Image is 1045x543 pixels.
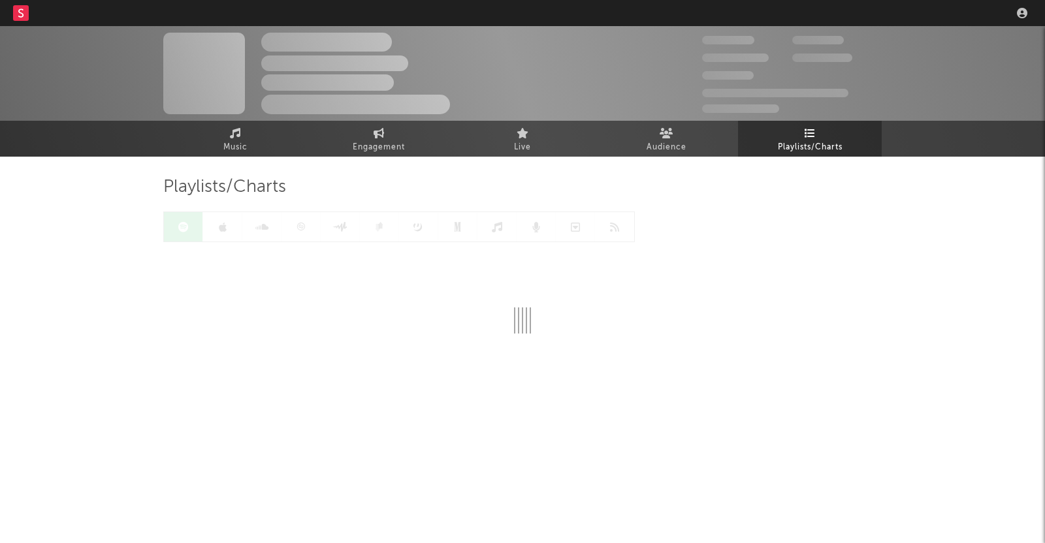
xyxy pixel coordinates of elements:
span: Jump Score: 85.0 [702,104,779,113]
span: 100.000 [792,36,844,44]
span: 1.000.000 [792,54,852,62]
span: 100.000 [702,71,754,80]
span: Playlists/Charts [778,140,843,155]
a: Live [451,121,594,157]
span: Playlists/Charts [163,179,286,195]
a: Audience [594,121,738,157]
span: 300.000 [702,36,754,44]
span: Engagement [353,140,405,155]
span: Audience [647,140,686,155]
a: Engagement [307,121,451,157]
span: Live [514,140,531,155]
a: Music [163,121,307,157]
span: 50.000.000 Monthly Listeners [702,89,848,97]
span: 50.000.000 [702,54,769,62]
a: Playlists/Charts [738,121,882,157]
span: Music [223,140,248,155]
